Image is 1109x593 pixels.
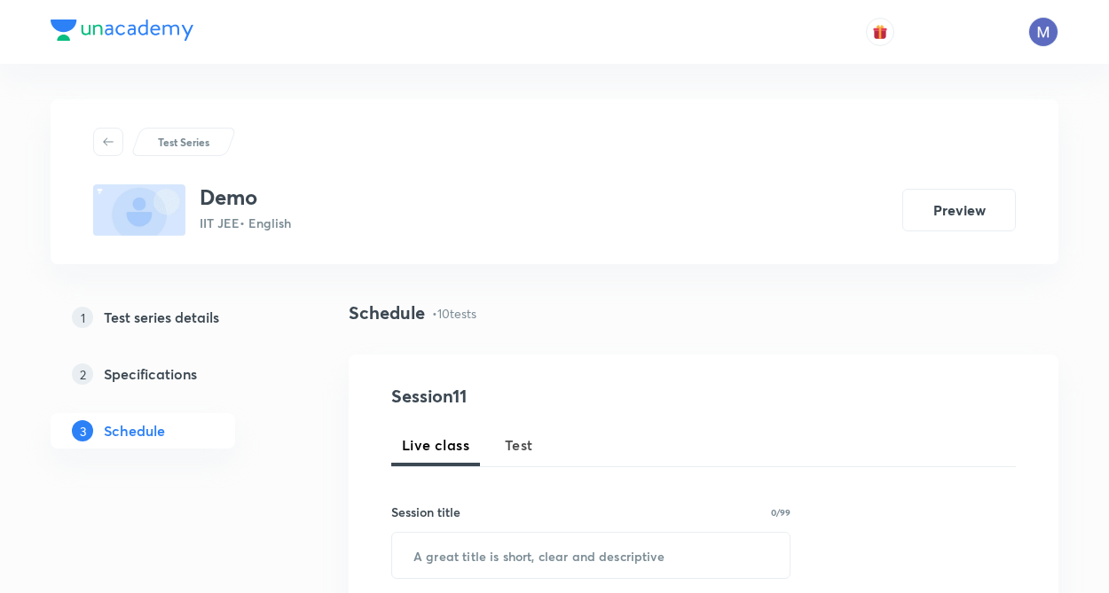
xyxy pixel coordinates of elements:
p: 1 [72,307,93,328]
img: Company Logo [51,20,193,41]
span: Live class [402,434,469,456]
p: Test Series [158,134,209,150]
a: Company Logo [51,20,193,45]
p: 3 [72,420,93,441]
h6: Session title [391,503,460,521]
input: A great title is short, clear and descriptive [392,533,790,578]
button: Preview [902,189,1016,231]
img: avatar [872,24,888,40]
h5: Test series details [104,307,219,328]
p: IIT JEE • English [200,214,291,232]
h5: Specifications [104,363,197,385]
p: 2 [72,363,93,385]
button: avatar [866,18,894,46]
p: • 10 tests [432,304,476,323]
h3: Demo [200,184,291,210]
img: Mangilal Choudhary [1028,17,1058,47]
p: 0/99 [771,508,790,517]
img: fallback-thumbnail.png [93,184,185,236]
a: 1Test series details [51,300,292,335]
span: Test [505,434,533,456]
h5: Schedule [104,420,165,441]
a: 2Specifications [51,356,292,392]
h4: Schedule [349,300,425,326]
h4: Session 11 [391,383,715,410]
